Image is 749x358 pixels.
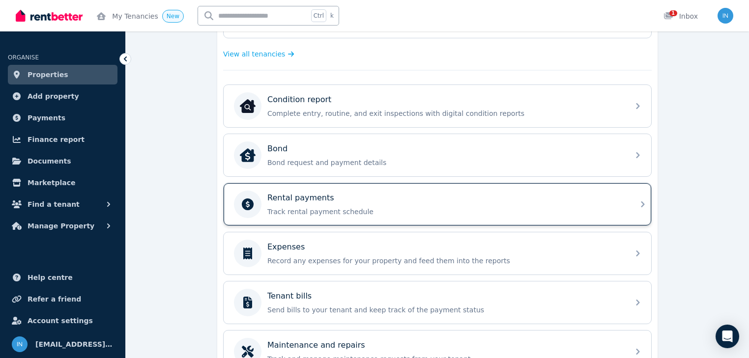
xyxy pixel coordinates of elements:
[8,268,117,287] a: Help centre
[718,8,733,24] img: info@museliving.com.au
[224,232,651,275] a: ExpensesRecord any expenses for your property and feed them into the reports
[663,11,698,21] div: Inbox
[28,272,73,283] span: Help centre
[28,90,79,102] span: Add property
[223,49,294,59] a: View all tenancies
[35,338,114,350] span: [EMAIL_ADDRESS][DOMAIN_NAME]
[16,8,83,23] img: RentBetter
[8,311,117,330] a: Account settings
[28,112,65,124] span: Payments
[240,98,256,114] img: Condition report
[28,220,94,232] span: Manage Property
[267,94,331,106] p: Condition report
[28,134,85,145] span: Finance report
[8,65,117,84] a: Properties
[8,151,117,171] a: Documents
[8,216,117,236] button: Manage Property
[8,173,117,193] a: Marketplace
[8,54,39,61] span: ORGANISE
[716,325,739,348] div: Open Intercom Messenger
[8,108,117,128] a: Payments
[267,241,305,253] p: Expenses
[267,290,312,302] p: Tenant bills
[8,289,117,309] a: Refer a friend
[267,339,365,351] p: Maintenance and repairs
[267,207,623,217] p: Track rental payment schedule
[28,315,93,327] span: Account settings
[224,85,651,127] a: Condition reportCondition reportComplete entry, routine, and exit inspections with digital condit...
[267,256,623,266] p: Record any expenses for your property and feed them into the reports
[223,49,285,59] span: View all tenancies
[28,69,68,81] span: Properties
[224,281,651,324] a: Tenant billsSend bills to your tenant and keep track of the payment status
[267,109,623,118] p: Complete entry, routine, and exit inspections with digital condition reports
[669,10,677,16] span: 1
[167,13,179,20] span: New
[267,158,623,167] p: Bond request and payment details
[28,198,80,210] span: Find a tenant
[224,183,651,225] a: Rental paymentsTrack rental payment schedule
[330,12,334,20] span: k
[28,155,71,167] span: Documents
[267,143,288,155] p: Bond
[28,293,81,305] span: Refer a friend
[267,305,623,315] p: Send bills to your tenant and keep track of the payment status
[12,336,28,352] img: info@museliving.com.au
[311,9,326,22] span: Ctrl
[28,177,75,189] span: Marketplace
[267,192,334,204] p: Rental payments
[8,130,117,149] a: Finance report
[240,147,256,163] img: Bond
[8,86,117,106] a: Add property
[224,134,651,176] a: BondBondBond request and payment details
[8,194,117,214] button: Find a tenant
